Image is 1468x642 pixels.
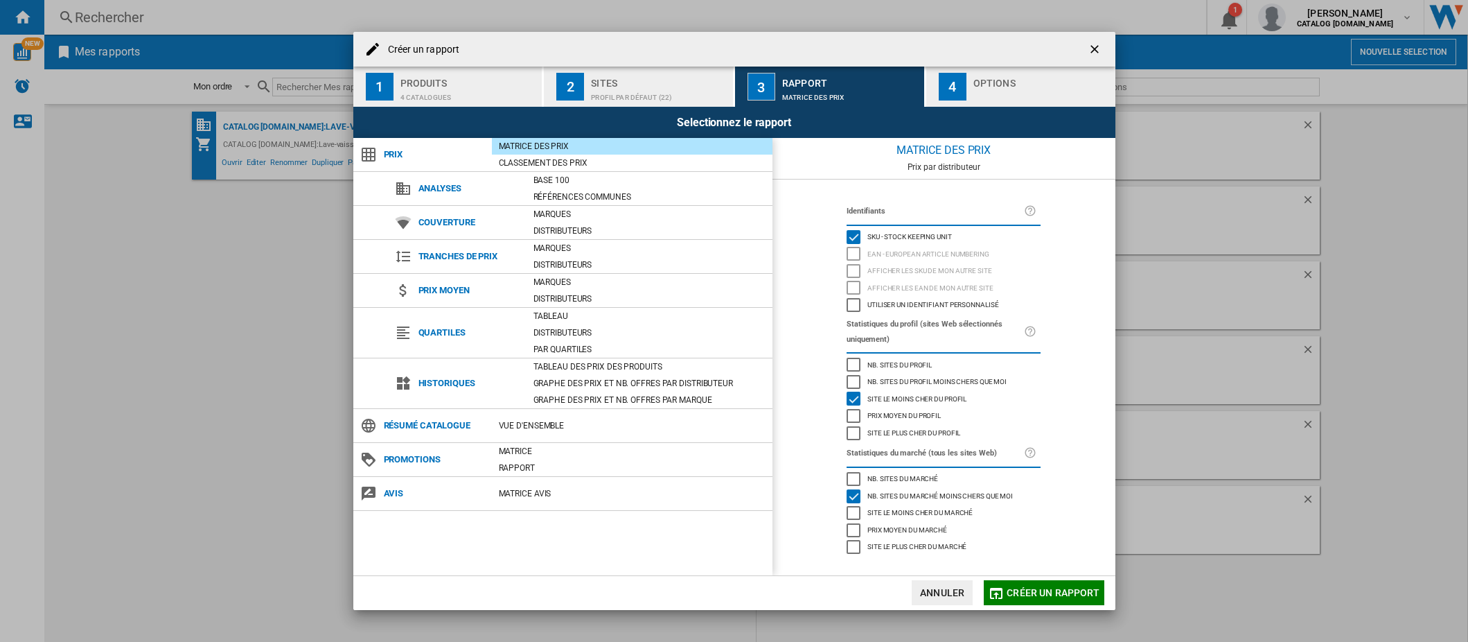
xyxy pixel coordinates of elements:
div: Vue d'ensemble [492,419,772,433]
h4: Créer un rapport [381,43,460,57]
span: SKU - Stock Keeping Unit [867,231,952,241]
span: Prix moyen du marché [867,524,947,534]
div: Matrice AVIS [492,487,772,501]
md-checkbox: Nb. sites du profil moins chers que moi [847,374,1041,391]
span: Quartiles [412,323,527,342]
span: Historiques [412,374,527,393]
span: Afficher les EAN de mon autre site [867,282,993,292]
span: Analyses [412,179,527,198]
span: Site le plus cher du marché [867,541,966,550]
md-checkbox: Afficher les EAN de mon autre site [847,279,1041,297]
div: Base 100 [527,173,772,187]
span: Utiliser un identifiant personnalisé [867,299,998,309]
button: 2 Sites Profil par défaut (22) [544,67,734,107]
span: Promotions [377,450,492,469]
div: Marques [527,241,772,255]
div: Marques [527,207,772,221]
md-checkbox: Site le plus cher du profil [847,424,1041,442]
div: Matrice des prix [782,87,919,101]
md-checkbox: Prix moyen du marché [847,521,1041,539]
div: 4 [939,73,966,101]
div: 2 [556,73,584,101]
button: 3 Rapport Matrice des prix [735,67,926,107]
button: Annuler [912,580,973,605]
div: Rapport [782,72,919,87]
button: Créer un rapport [984,580,1104,605]
span: Nb. sites du marché [867,473,938,483]
md-checkbox: Utiliser un identifiant personnalisé [847,297,1041,314]
div: Matrice [492,444,772,458]
div: Rapport [492,461,772,475]
span: Site le moins cher du marché [867,507,973,517]
div: Produits [400,72,537,87]
span: Nb. sites du marché moins chers que moi [867,490,1013,500]
div: Classement des prix [492,156,772,170]
div: Matrice des prix [772,138,1115,162]
md-checkbox: Site le moins cher du marché [847,505,1041,522]
md-checkbox: Nb. sites du marché [847,471,1041,488]
span: Afficher les SKU de mon autre site [867,265,992,275]
div: Graphe des prix et nb. offres par distributeur [527,376,772,390]
span: Prix moyen du profil [867,410,941,419]
md-checkbox: EAN - European Article Numbering [847,245,1041,263]
div: 1 [366,73,393,101]
div: Par quartiles [527,342,772,356]
md-checkbox: SKU - Stock Keeping Unit [847,229,1041,246]
span: Nb. sites du profil [867,359,932,369]
div: Profil par défaut (22) [591,87,727,101]
ng-md-icon: getI18NText('BUTTONS.CLOSE_DIALOG') [1088,42,1104,59]
md-checkbox: Nb. sites du marché moins chers que moi [847,487,1041,505]
button: 4 Options [926,67,1115,107]
label: Statistiques du profil (sites Web sélectionnés uniquement) [847,317,1024,347]
div: Sites [591,72,727,87]
label: Identifiants [847,204,1024,219]
span: Tranches de prix [412,247,527,266]
span: Prix [377,145,492,164]
div: Tableau des prix des produits [527,360,772,374]
div: Distributeurs [527,224,772,238]
div: Prix par distributeur [772,162,1115,172]
div: 4 catalogues [400,87,537,101]
div: Tableau [527,309,772,323]
div: Distributeurs [527,258,772,272]
div: Distributeurs [527,292,772,306]
div: Matrice des prix [492,139,772,153]
md-checkbox: Prix moyen du profil [847,408,1041,425]
div: Graphe des prix et nb. offres par marque [527,393,772,407]
span: Nb. sites du profil moins chers que moi [867,376,1007,385]
md-checkbox: Site le moins cher du profil [847,390,1041,408]
div: Marques [527,275,772,289]
span: Résumé catalogue [377,416,492,435]
button: getI18NText('BUTTONS.CLOSE_DIALOG') [1082,35,1110,63]
button: 1 Produits 4 catalogues [353,67,544,107]
span: Site le moins cher du profil [867,393,966,403]
div: Distributeurs [527,326,772,340]
div: Options [973,72,1110,87]
span: Site le plus cher du profil [867,427,960,437]
span: Couverture [412,213,527,232]
span: EAN - European Article Numbering [867,248,989,258]
div: Selectionnez le rapport [353,107,1115,138]
md-checkbox: Site le plus cher du marché [847,539,1041,556]
span: Avis [377,484,492,503]
span: Prix moyen [412,281,527,300]
div: 3 [748,73,775,101]
md-checkbox: Nb. sites du profil [847,356,1041,374]
md-checkbox: Afficher les SKU de mon autre site [847,263,1041,280]
span: Créer un rapport [1007,587,1099,598]
div: Références communes [527,190,772,204]
label: Statistiques du marché (tous les sites Web) [847,446,1024,461]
